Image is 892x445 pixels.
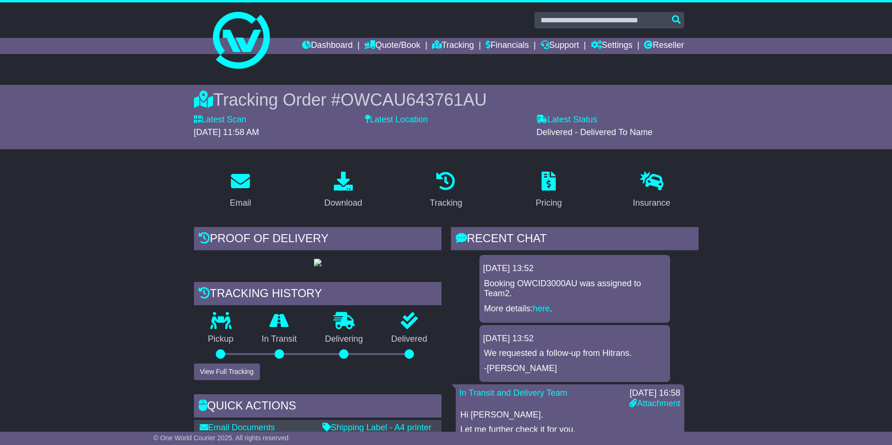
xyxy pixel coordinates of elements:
span: © One World Courier 2025. All rights reserved. [154,434,291,442]
p: Hi [PERSON_NAME]. [460,410,680,420]
a: Download [318,168,368,213]
a: Dashboard [302,38,353,54]
div: Tracking history [194,282,441,308]
span: OWCAU643761AU [340,90,487,109]
p: More details: . [484,304,665,314]
label: Latest Location [365,115,428,125]
a: Financials [486,38,529,54]
a: Tracking [432,38,474,54]
a: Settings [591,38,633,54]
div: Tracking [430,197,462,209]
div: [DATE] 13:52 [483,263,666,274]
p: Pickup [194,334,248,345]
button: View Full Tracking [194,363,260,380]
label: Latest Status [536,115,597,125]
label: Latest Scan [194,115,247,125]
span: Delivered - Delivered To Name [536,127,653,137]
div: Insurance [633,197,671,209]
div: Tracking Order # [194,90,699,110]
a: Email Documents [200,423,275,432]
span: [DATE] 11:58 AM [194,127,259,137]
div: Download [324,197,362,209]
a: Attachment [629,399,680,408]
p: In Transit [248,334,311,345]
a: Tracking [423,168,468,213]
p: -[PERSON_NAME] [484,363,665,374]
div: Pricing [536,197,562,209]
div: Email [230,197,251,209]
a: Shipping Label - A4 printer [322,423,432,432]
a: Pricing [530,168,568,213]
p: Booking OWCID3000AU was assigned to Team2. [484,279,665,299]
img: GetPodImage [314,259,322,266]
a: Insurance [627,168,677,213]
p: We requested a follow-up from Hitrans. [484,348,665,359]
a: In Transit and Delivery Team [460,388,568,398]
a: Email [223,168,257,213]
div: [DATE] 16:58 [629,388,680,399]
div: Quick Actions [194,394,441,420]
p: Delivered [377,334,441,345]
a: here [533,304,550,313]
p: Delivering [311,334,377,345]
p: Let me further check it for you. [460,425,680,435]
a: Support [541,38,579,54]
div: Proof of Delivery [194,227,441,253]
div: [DATE] 13:52 [483,334,666,344]
a: Reseller [644,38,684,54]
div: RECENT CHAT [451,227,699,253]
a: Quote/Book [364,38,420,54]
